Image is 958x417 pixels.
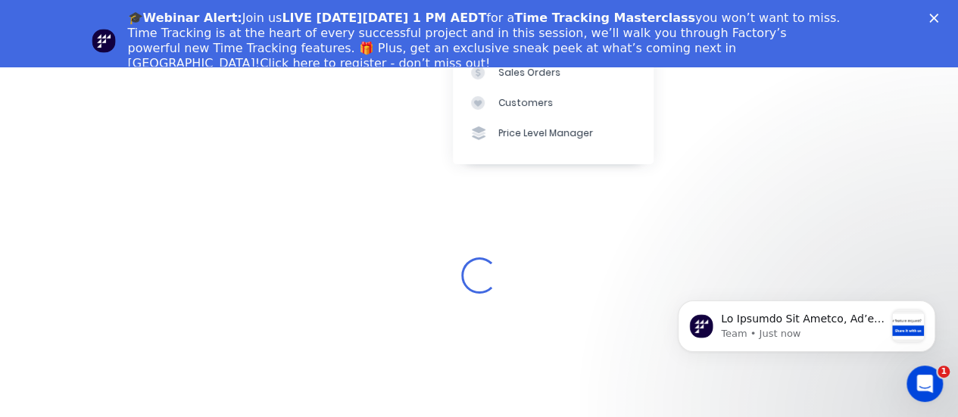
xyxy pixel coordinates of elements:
[929,14,944,23] div: Close
[907,366,943,402] iframe: Intercom live chat
[128,11,242,25] b: 🎓Webinar Alert:
[938,366,950,378] span: 1
[498,96,553,110] div: Customers
[498,126,593,140] div: Price Level Manager
[282,11,486,25] b: LIVE [DATE][DATE] 1 PM AEDT
[453,57,654,87] a: Sales Orders
[514,11,695,25] b: Time Tracking Masterclass
[260,56,490,70] a: Click here to register - don’t miss out!
[128,11,843,71] div: Join us for a you won’t want to miss. Time Tracking is at the heart of every successful project a...
[92,29,116,53] img: Profile image for Team
[453,118,654,148] a: Price Level Manager
[655,270,958,376] iframe: Intercom notifications message
[453,88,654,118] a: Customers
[498,66,560,79] div: Sales Orders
